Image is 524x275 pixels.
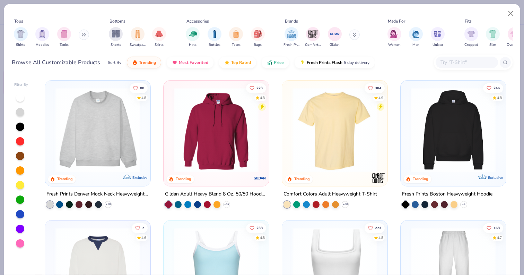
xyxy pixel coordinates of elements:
div: 4.8 [497,95,502,100]
img: TopRated.gif [224,60,230,65]
button: Most Favorited [167,57,213,68]
span: + 60 [342,202,348,207]
div: Comfort Colors Adult Heavyweight T-Shirt [283,190,377,199]
img: Men Image [412,30,420,38]
button: filter button [305,27,321,48]
div: Accessories [186,18,209,24]
button: Price [262,57,289,68]
span: Sweatpants [130,42,146,48]
span: + 10 [106,202,111,207]
span: Hoodies [36,42,49,48]
button: Like [246,83,266,93]
img: Shorts Image [112,30,120,38]
div: filter for Shirts [14,27,28,48]
span: Bags [254,42,262,48]
div: 4.9 [378,95,383,100]
button: filter button [409,27,423,48]
button: filter button [251,27,265,48]
span: Shorts [111,42,121,48]
button: filter button [109,27,123,48]
img: Gildan logo [253,171,267,185]
span: Fresh Prints Flash [307,60,342,65]
button: filter button [57,27,71,48]
button: Fresh Prints Flash5 day delivery [295,57,375,68]
div: filter for Unisex [431,27,445,48]
img: Hoodies Image [38,30,46,38]
button: Trending [127,57,161,68]
img: f5d85501-0dbb-4ee4-b115-c08fa3845d83 [52,87,143,172]
div: Made For [388,18,405,24]
img: Totes Image [232,30,240,38]
span: Cropped [464,42,478,48]
button: filter button [387,27,401,48]
div: filter for Totes [229,27,243,48]
button: filter button [14,27,28,48]
div: filter for Fresh Prints [283,27,299,48]
div: filter for Shorts [109,27,123,48]
button: Like [246,223,266,233]
span: Skirts [155,42,164,48]
span: Top Rated [231,60,251,65]
span: 273 [375,226,381,230]
span: 238 [256,226,263,230]
span: Men [412,42,419,48]
div: filter for Bags [251,27,265,48]
div: filter for Gildan [328,27,342,48]
img: Slim Image [489,30,497,38]
button: Close [504,7,517,20]
img: Sweatpants Image [134,30,141,38]
button: filter button [431,27,445,48]
span: Oversized [507,42,522,48]
div: Tops [14,18,23,24]
img: 91acfc32-fd48-4d6b-bdad-a4c1a30ac3fc [408,87,499,172]
button: filter button [130,27,146,48]
div: Sort By [108,59,121,66]
span: + 37 [224,202,229,207]
span: Most Favorited [179,60,208,65]
div: filter for Skirts [152,27,166,48]
button: filter button [186,27,200,48]
span: Gildan [330,42,340,48]
span: Price [274,60,284,65]
img: Cropped Image [467,30,475,38]
div: filter for Bottles [208,27,221,48]
img: Skirts Image [155,30,163,38]
div: filter for Slim [486,27,500,48]
div: 4.7 [497,235,502,240]
div: Browse All Customizable Products [12,58,100,67]
button: filter button [152,27,166,48]
button: Like [483,83,503,93]
img: Shirts Image [17,30,25,38]
span: 168 [494,226,500,230]
span: 5 day delivery [344,59,369,67]
img: Unisex Image [434,30,442,38]
div: filter for Hoodies [35,27,49,48]
div: Bottoms [110,18,125,24]
span: Exclusive [488,175,503,180]
img: 01756b78-01f6-4cc6-8d8a-3c30c1a0c8ac [171,87,262,172]
div: 4.8 [260,235,265,240]
div: filter for Comfort Colors [305,27,321,48]
div: Gildan Adult Heavy Blend 8 Oz. 50/50 Hooded Sweatshirt [165,190,268,199]
div: Fits [465,18,472,24]
div: filter for Tanks [57,27,71,48]
div: 4.8 [142,95,147,100]
div: filter for Hats [186,27,200,48]
span: 223 [256,86,263,90]
div: filter for Cropped [464,27,478,48]
img: Fresh Prints Image [286,29,297,39]
img: Bottles Image [211,30,218,38]
button: filter button [208,27,221,48]
img: Gildan Image [330,29,340,39]
div: Fresh Prints Boston Heavyweight Hoodie [402,190,492,199]
span: Unisex [433,42,443,48]
span: Exclusive [132,175,147,180]
div: 4.8 [260,95,265,100]
div: filter for Men [409,27,423,48]
img: Bags Image [254,30,261,38]
div: Fresh Prints Denver Mock Neck Heavyweight Sweatshirt [46,190,149,199]
img: a164e800-7022-4571-a324-30c76f641635 [262,87,353,172]
img: Comfort Colors logo [372,171,385,185]
span: Tanks [60,42,69,48]
div: Filter By [14,82,28,87]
